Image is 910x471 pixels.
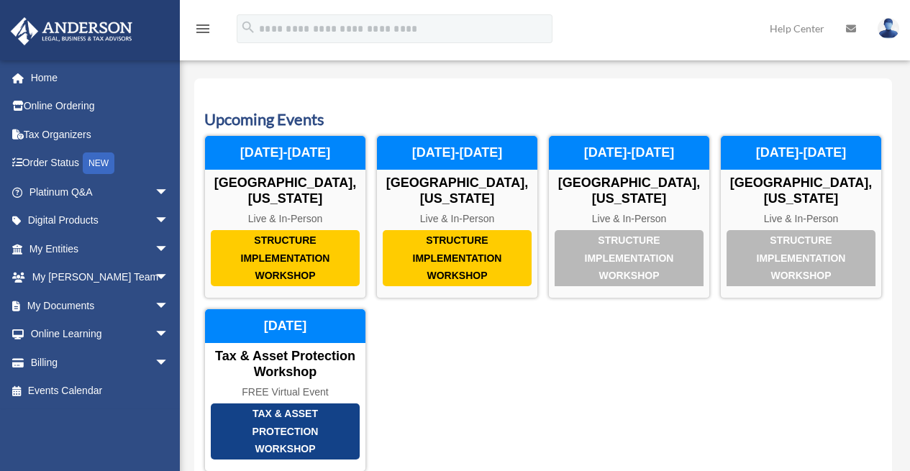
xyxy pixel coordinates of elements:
i: search [240,19,256,35]
div: [GEOGRAPHIC_DATA], [US_STATE] [721,175,881,206]
a: Home [10,63,191,92]
i: menu [194,20,211,37]
a: Structure Implementation Workshop [GEOGRAPHIC_DATA], [US_STATE] Live & In-Person [DATE]-[DATE] [376,135,538,298]
a: Structure Implementation Workshop [GEOGRAPHIC_DATA], [US_STATE] Live & In-Person [DATE]-[DATE] [204,135,366,298]
span: arrow_drop_down [155,348,183,378]
div: [GEOGRAPHIC_DATA], [US_STATE] [205,175,365,206]
div: Structure Implementation Workshop [727,230,875,286]
a: Billingarrow_drop_down [10,348,191,377]
a: Structure Implementation Workshop [GEOGRAPHIC_DATA], [US_STATE] Live & In-Person [DATE]-[DATE] [548,135,710,298]
span: arrow_drop_down [155,263,183,293]
span: arrow_drop_down [155,178,183,207]
div: NEW [83,152,114,174]
img: User Pic [878,18,899,39]
a: My Documentsarrow_drop_down [10,291,191,320]
a: Tax Organizers [10,120,191,149]
div: Live & In-Person [377,213,537,225]
div: [DATE]-[DATE] [549,136,709,170]
img: Anderson Advisors Platinum Portal [6,17,137,45]
a: Structure Implementation Workshop [GEOGRAPHIC_DATA], [US_STATE] Live & In-Person [DATE]-[DATE] [720,135,882,298]
a: Order StatusNEW [10,149,191,178]
div: [GEOGRAPHIC_DATA], [US_STATE] [549,175,709,206]
div: [DATE] [205,309,365,344]
a: Digital Productsarrow_drop_down [10,206,191,235]
div: [GEOGRAPHIC_DATA], [US_STATE] [377,175,537,206]
a: menu [194,25,211,37]
div: [DATE]-[DATE] [205,136,365,170]
a: My Entitiesarrow_drop_down [10,234,191,263]
span: arrow_drop_down [155,234,183,264]
a: My [PERSON_NAME] Teamarrow_drop_down [10,263,191,292]
a: Events Calendar [10,377,183,406]
span: arrow_drop_down [155,291,183,321]
div: Live & In-Person [205,213,365,225]
div: Structure Implementation Workshop [555,230,704,286]
a: Platinum Q&Aarrow_drop_down [10,178,191,206]
a: Online Learningarrow_drop_down [10,320,191,349]
div: [DATE]-[DATE] [377,136,537,170]
span: arrow_drop_down [155,206,183,236]
div: Live & In-Person [721,213,881,225]
h3: Upcoming Events [204,109,882,131]
div: Structure Implementation Workshop [211,230,360,286]
div: Tax & Asset Protection Workshop [205,349,365,380]
div: Structure Implementation Workshop [383,230,532,286]
div: [DATE]-[DATE] [721,136,881,170]
span: arrow_drop_down [155,320,183,349]
div: Tax & Asset Protection Workshop [211,403,360,459]
div: Live & In-Person [549,213,709,225]
div: FREE Virtual Event [205,386,365,398]
a: Online Ordering [10,92,191,121]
